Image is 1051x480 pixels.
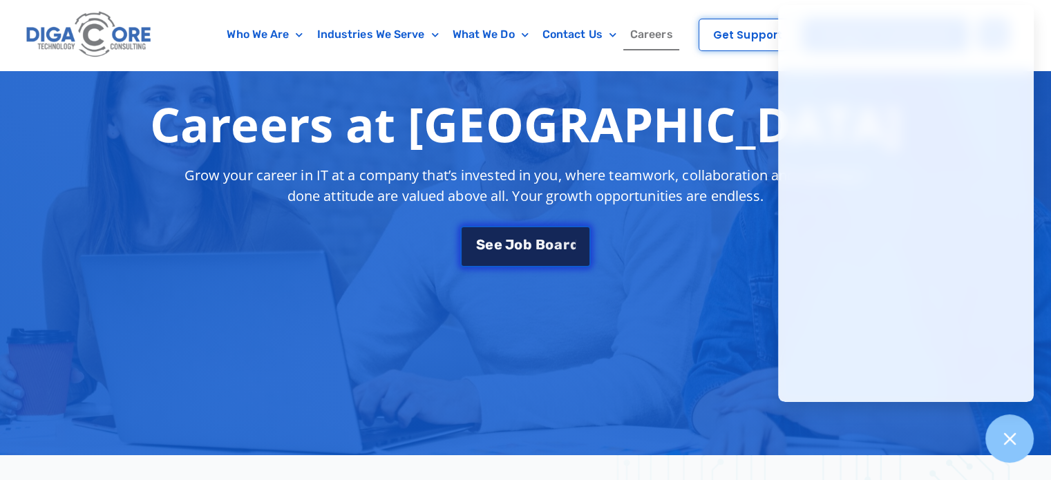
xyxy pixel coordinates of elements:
[713,30,782,40] span: Get Support
[699,19,797,51] a: Get Support
[545,238,553,251] span: o
[535,238,545,251] span: B
[523,238,532,251] span: b
[485,238,493,251] span: e
[476,238,485,251] span: S
[310,19,446,50] a: Industries We Serve
[150,96,901,151] h1: Careers at [GEOGRAPHIC_DATA]
[172,165,880,207] p: Grow your career in IT at a company that’s invested in you, where teamwork, collaboration and a g...
[570,238,579,251] span: d
[623,19,680,50] a: Careers
[23,7,155,63] img: Digacore logo 1
[446,19,536,50] a: What We Do
[220,19,310,50] a: Who We Are
[554,238,562,251] span: a
[505,238,514,251] span: J
[211,19,689,50] nav: Menu
[563,238,569,251] span: r
[460,226,590,267] a: See Job Board
[493,238,502,251] span: e
[778,5,1034,402] iframe: Chatgenie Messenger
[514,238,522,251] span: o
[536,19,623,50] a: Contact Us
